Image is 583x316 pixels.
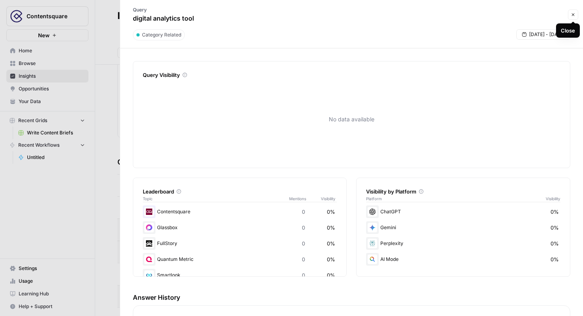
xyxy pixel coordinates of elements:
span: 0% [327,271,335,279]
span: 0% [327,224,335,232]
div: Glassbox [143,221,337,234]
span: Platform [366,195,382,202]
div: Smartlook [143,269,337,282]
div: Leaderboard [143,188,337,195]
div: FullStory [143,237,337,250]
p: digital analytics tool [133,13,194,23]
span: Mentions [289,195,321,202]
div: Close [561,27,575,34]
span: Visibility [321,195,337,202]
span: Topic [143,195,290,202]
div: Gemini [366,221,560,234]
span: 0% [550,208,559,216]
img: x22y0817k4awfjbo3nr4n6hyldvs [144,270,154,280]
span: 0 [302,224,305,232]
div: Visibility by Platform [366,188,560,195]
span: 0% [327,239,335,247]
div: Query Visibility [143,71,561,79]
span: 0% [550,239,559,247]
span: 0 [302,271,305,279]
p: Query [133,6,194,13]
span: 0% [327,208,335,216]
span: 0 [302,255,305,263]
img: zwlw6jrss74g2ghqnx2um79zlq1s [144,239,154,248]
div: Contentsquare [143,205,337,218]
span: 0% [327,255,335,263]
img: wmk6rmkowbgrwl1y3mx911ytsw2k [144,255,154,264]
span: 0 [302,239,305,247]
span: Category Related [142,31,181,38]
span: [DATE] - [DATE] [529,31,565,38]
span: Visibility [546,195,560,202]
span: 0 [302,208,305,216]
div: AI Mode [366,253,560,266]
div: No data available [143,80,561,158]
h3: Answer History [133,293,571,302]
button: [DATE] - [DATE] [516,29,570,40]
div: Perplexity [366,237,560,250]
div: ChatGPT [366,205,560,218]
img: wzkvhukvyis4iz6fwi42388od7r3 [144,207,154,216]
div: Quantum Metric [143,253,337,266]
span: 0% [550,255,559,263]
img: lxz1f62m4vob8scdtnggqzvov8kr [144,223,154,232]
span: 0% [550,224,559,232]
